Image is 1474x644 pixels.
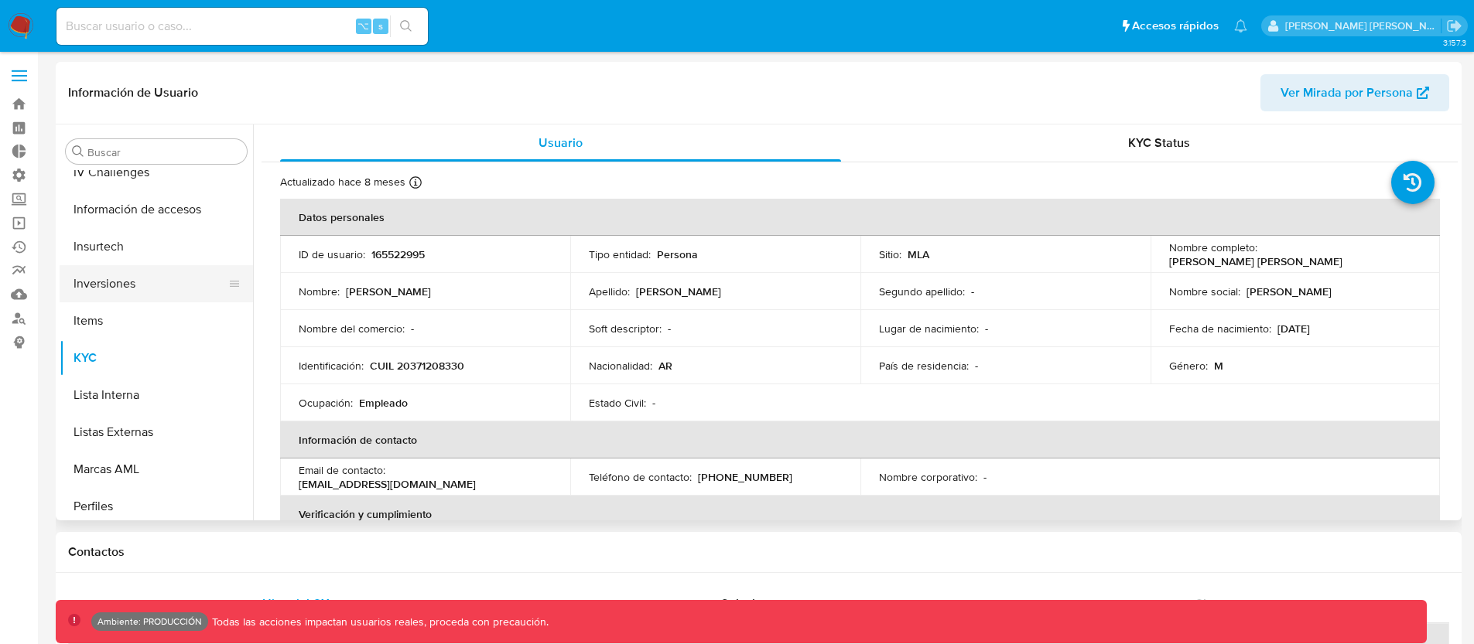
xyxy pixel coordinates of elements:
[299,247,365,261] p: ID de usuario :
[1169,240,1257,254] p: Nombre completo :
[359,396,408,410] p: Empleado
[975,359,978,373] p: -
[879,285,965,298] p: Segundo apellido :
[721,595,782,612] span: Soluciones
[1234,19,1247,32] a: Notificaciones
[371,247,425,261] p: 165522995
[56,16,428,36] input: Buscar usuario o caso...
[983,470,987,484] p: -
[299,359,364,373] p: Identificación :
[299,463,385,477] p: Email de contacto :
[1277,322,1310,336] p: [DATE]
[299,285,340,298] p: Nombre :
[60,265,241,302] button: Inversiones
[985,322,988,336] p: -
[589,470,692,484] p: Teléfono de contacto :
[280,199,1440,236] th: Datos personales
[60,154,253,191] button: IV Challenges
[1446,18,1462,34] a: Salir
[908,247,929,261] p: MLA
[589,396,646,410] p: Estado Civil :
[879,359,969,373] p: País de residencia :
[370,359,464,373] p: CUIL 20371208330
[589,247,651,261] p: Tipo entidad :
[636,285,721,298] p: [PERSON_NAME]
[60,451,253,488] button: Marcas AML
[1132,18,1219,34] span: Accesos rápidos
[208,615,549,629] p: Todas las acciones impactan usuarios reales, proceda con precaución.
[280,421,1440,458] th: Información de contacto
[60,339,253,377] button: KYC
[411,322,414,336] p: -
[879,322,979,336] p: Lugar de nacimiento :
[589,322,662,336] p: Soft descriptor :
[1169,254,1342,268] p: [PERSON_NAME] [PERSON_NAME]
[1169,359,1208,373] p: Género :
[1247,285,1332,298] p: [PERSON_NAME]
[879,470,977,484] p: Nombre corporativo :
[346,285,431,298] p: [PERSON_NAME]
[60,191,253,228] button: Información de accesos
[390,15,422,37] button: search-icon
[1260,74,1449,111] button: Ver Mirada por Persona
[87,145,241,159] input: Buscar
[280,175,405,189] p: Actualizado hace 8 meses
[60,377,253,414] button: Lista Interna
[280,496,1440,533] th: Verificación y cumplimiento
[698,470,792,484] p: [PHONE_NUMBER]
[299,396,353,410] p: Ocupación :
[658,359,672,373] p: AR
[589,285,630,298] p: Apellido :
[299,322,405,336] p: Nombre del comercio :
[299,477,476,491] p: [EMAIL_ADDRESS][DOMAIN_NAME]
[60,414,253,451] button: Listas Externas
[589,359,652,373] p: Nacionalidad :
[60,228,253,265] button: Insurtech
[1195,595,1221,612] span: Chat
[357,19,369,33] span: ⌥
[1214,359,1223,373] p: M
[1169,285,1240,298] p: Nombre social :
[60,488,253,525] button: Perfiles
[68,85,198,101] h1: Información de Usuario
[68,544,1449,560] h1: Contactos
[1285,19,1442,33] p: victor.david@mercadolibre.com.co
[1169,322,1271,336] p: Fecha de nacimiento :
[668,322,671,336] p: -
[652,396,655,410] p: -
[60,302,253,339] button: Items
[262,595,330,612] span: Historial CX
[97,618,202,625] p: Ambiente: PRODUCCIÓN
[539,134,583,152] span: Usuario
[1128,134,1190,152] span: KYC Status
[879,247,901,261] p: Sitio :
[1281,74,1413,111] span: Ver Mirada por Persona
[971,285,974,298] p: -
[657,247,698,261] p: Persona
[72,145,84,158] button: Buscar
[378,19,383,33] span: s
